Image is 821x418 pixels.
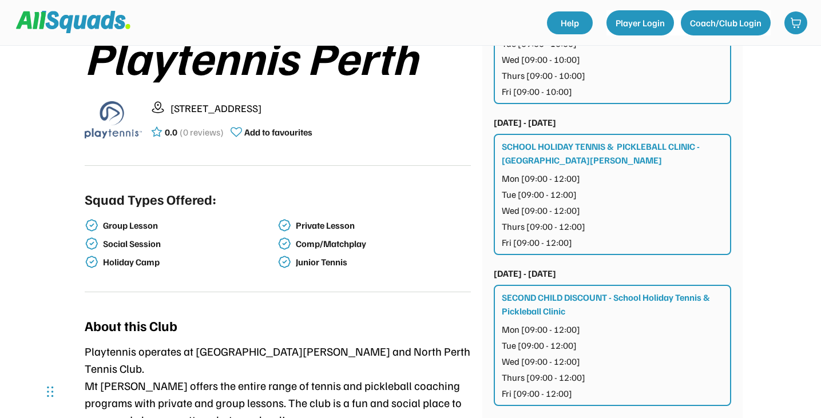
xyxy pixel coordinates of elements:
[85,31,471,82] div: Playtennis Perth
[502,387,572,400] div: Fri [09:00 - 12:00]
[16,11,130,33] img: Squad%20Logo.svg
[85,315,177,336] div: About this Club
[277,255,291,269] img: check-verified-01.svg
[85,255,98,269] img: check-verified-01.svg
[790,17,802,29] img: shopping-cart-01%20%281%29.svg
[502,220,585,233] div: Thurs [09:00 - 12:00]
[296,238,469,249] div: Comp/Matchplay
[547,11,593,34] a: Help
[244,125,312,139] div: Add to favourites
[502,323,580,336] div: Mon [09:00 - 12:00]
[502,204,580,217] div: Wed [09:00 - 12:00]
[296,257,469,268] div: Junior Tennis
[502,69,585,82] div: Thurs [09:00 - 10:00]
[85,237,98,250] img: check-verified-01.svg
[681,10,771,35] button: Coach/Club Login
[502,371,585,384] div: Thurs [09:00 - 12:00]
[502,140,724,167] div: SCHOOL HOLIDAY TENNIS & PICKLEBALL CLINIC - [GEOGRAPHIC_DATA][PERSON_NAME]
[85,218,98,232] img: check-verified-01.svg
[502,188,577,201] div: Tue [09:00 - 12:00]
[170,101,471,116] div: [STREET_ADDRESS]
[277,237,291,250] img: check-verified-01.svg
[502,85,572,98] div: Fri [09:00 - 10:00]
[103,238,276,249] div: Social Session
[180,125,224,139] div: (0 reviews)
[494,266,556,280] div: [DATE] - [DATE]
[296,220,469,231] div: Private Lesson
[502,290,724,318] div: SECOND CHILD DISCOUNT - School Holiday Tennis & Pickleball Clinic
[502,53,580,66] div: Wed [09:00 - 10:00]
[502,339,577,352] div: Tue [09:00 - 12:00]
[494,116,556,129] div: [DATE] - [DATE]
[103,220,276,231] div: Group Lesson
[85,91,142,148] img: playtennis%20blue%20logo%201.png
[165,125,177,139] div: 0.0
[606,10,674,35] button: Player Login
[85,189,216,209] div: Squad Types Offered:
[277,218,291,232] img: check-verified-01.svg
[502,236,572,249] div: Fri [09:00 - 12:00]
[103,257,276,268] div: Holiday Camp
[502,172,580,185] div: Mon [09:00 - 12:00]
[502,355,580,368] div: Wed [09:00 - 12:00]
